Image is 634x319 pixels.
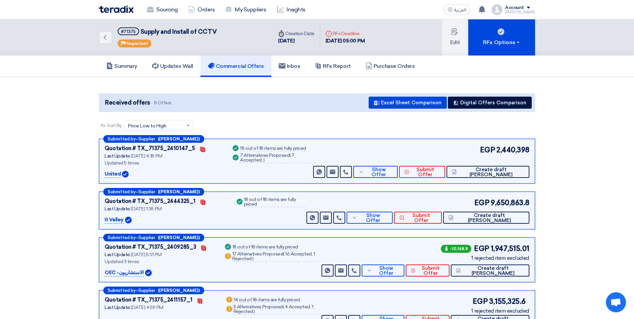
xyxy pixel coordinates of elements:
[307,56,358,77] a: RFx Report
[121,29,136,34] div: #71375
[326,30,365,37] div: RFx Deadline
[406,264,450,277] button: Submit Offer
[278,37,314,45] div: [DATE]
[454,8,466,12] span: العربية
[366,63,415,70] h5: Purchase Orders
[271,56,308,77] a: Inbox
[131,305,163,310] span: [DATE] 4:59 PM
[252,256,254,261] span: )
[158,235,200,240] b: ([PERSON_NAME])
[105,144,195,152] div: Quotation # TX_71375_2410147_5
[491,197,529,208] span: 9,650,863.8
[138,288,155,293] span: Supplier
[606,292,626,312] div: Open chat
[474,243,489,254] span: EGP
[263,157,265,163] span: )
[105,159,223,167] div: Updated 5 times
[240,153,311,163] div: 7 Alternatives Proposed
[105,258,216,265] div: Updated 3 times
[106,63,137,70] h5: Summary
[278,30,314,37] div: Creation Date
[462,266,524,276] span: Create draft [PERSON_NAME]
[103,234,204,241] div: –
[131,252,161,257] span: [DATE] 5:01 PM
[234,298,300,303] div: 14 out of 18 items are fully priced
[232,245,298,250] div: 18 out of 18 items are fully priced
[105,197,196,205] div: Quotation # TX_71375_2444325_1
[105,153,130,159] span: Last Update
[105,98,150,107] span: Received offers
[417,266,444,276] span: Submit Offer
[105,305,130,310] span: Last Update
[138,137,155,141] span: Supplier
[105,243,196,251] div: Quotation # TX_71375_2409285_3
[220,2,271,17] a: My Suppliers
[108,190,136,194] span: Submitted by
[373,266,399,276] span: Show Offer
[201,56,271,77] a: Commercial Offers
[455,213,524,223] span: Create draft [PERSON_NAME]
[406,213,436,223] span: Submit Offer
[353,166,398,178] button: Show Offer
[496,144,529,155] span: 2,440,398
[240,146,306,151] div: 18 out of 18 items are fully priced
[234,304,313,314] span: 1 Rejected
[105,269,144,277] p: OEC -الاستشاريون
[439,254,529,262] div: 1 rejected item excluded
[279,63,300,70] h5: Inbox
[283,251,284,257] span: (
[234,305,320,315] div: 5 Alternatives Proposed
[131,206,161,212] span: [DATE] 1:38 PM
[122,171,129,178] img: Verified Account
[285,304,311,310] span: 4 Accepted,
[145,270,152,276] img: Verified Account
[272,2,311,17] a: Insights
[105,170,121,178] p: United
[99,56,145,77] a: Summary
[442,19,468,56] button: Edit
[447,166,529,178] button: Create draft [PERSON_NAME]
[411,167,440,177] span: Submit Offer
[142,2,183,17] a: Sourcing
[138,235,155,240] span: Supplier
[107,122,122,129] span: Sort By
[127,41,148,46] span: Important
[158,137,200,141] b: ([PERSON_NAME])
[240,152,294,163] span: 7 Accepted,
[108,137,136,141] span: Submitted by
[458,167,524,177] span: Create draft [PERSON_NAME]
[369,97,447,109] button: Excel Sheet Comparison
[283,304,284,310] span: (
[483,38,521,46] div: RFx Options
[443,212,529,224] button: Create draft [PERSON_NAME]
[399,166,445,178] button: Submit Offer
[232,251,315,261] span: 1 Rejected
[347,212,393,224] button: Show Offer
[154,100,171,106] span: 8 Offers
[480,144,495,155] span: EGP
[443,4,470,15] button: العربية
[315,63,351,70] h5: RFx Report
[125,217,132,223] img: Verified Account
[289,152,291,158] span: (
[473,296,488,307] span: EGP
[140,28,217,35] span: Supply and Install of CCTV
[208,63,264,70] h5: Commercial Offers
[505,10,535,14] div: [PERSON_NAME]
[471,307,529,315] div: 1 rejected item excluded
[103,135,204,143] div: –
[359,213,388,223] span: Show Offer
[254,309,255,314] span: )
[326,37,365,45] div: [DATE] 05:00 PM
[468,19,535,56] button: RFx Options
[244,197,305,207] div: 18 out of 18 items are fully priced
[128,122,166,129] span: Price Low to High
[103,188,204,196] div: –
[451,264,529,277] button: Create draft [PERSON_NAME]
[105,216,124,224] p: It Valley
[131,153,162,159] span: [DATE] 4:18 PM
[152,63,193,70] h5: Updates Wall
[362,264,404,277] button: Show Offer
[158,288,200,293] b: ([PERSON_NAME])
[358,56,422,77] a: Purchase Orders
